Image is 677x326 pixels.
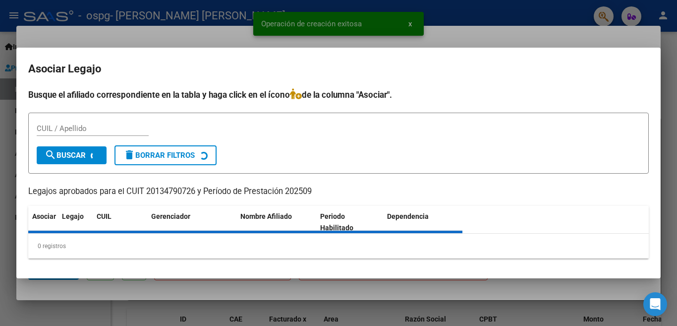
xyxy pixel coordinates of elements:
p: Legajos aprobados para el CUIT 20134790726 y Período de Prestación 202509 [28,186,649,198]
span: Gerenciador [151,212,190,220]
span: CUIL [97,212,112,220]
mat-icon: search [45,149,56,161]
button: Borrar Filtros [114,145,217,165]
span: Periodo Habilitado [320,212,353,232]
span: Borrar Filtros [123,151,195,160]
div: 0 registros [28,234,649,259]
span: Dependencia [387,212,429,220]
datatable-header-cell: Nombre Afiliado [236,206,316,239]
button: Buscar [37,146,107,164]
h2: Asociar Legajo [28,60,649,78]
datatable-header-cell: Dependencia [383,206,463,239]
datatable-header-cell: Gerenciador [147,206,236,239]
span: Buscar [45,151,86,160]
div: Open Intercom Messenger [643,292,667,316]
span: Asociar [32,212,56,220]
h4: Busque el afiliado correspondiente en la tabla y haga click en el ícono de la columna "Asociar". [28,88,649,101]
span: Nombre Afiliado [240,212,292,220]
datatable-header-cell: Legajo [58,206,93,239]
datatable-header-cell: Periodo Habilitado [316,206,383,239]
mat-icon: delete [123,149,135,161]
datatable-header-cell: Asociar [28,206,58,239]
datatable-header-cell: CUIL [93,206,147,239]
span: Legajo [62,212,84,220]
